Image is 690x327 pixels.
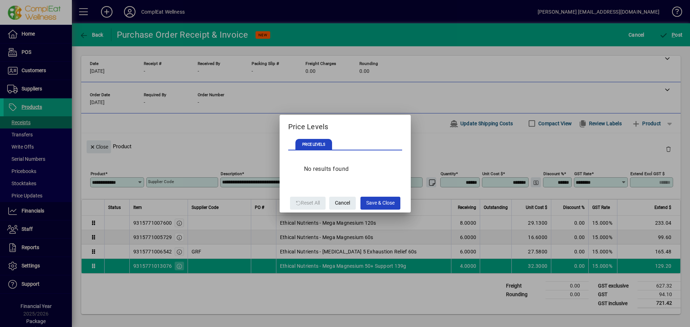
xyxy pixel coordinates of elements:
span: Save & Close [366,197,395,209]
span: PRICE LEVELS [295,139,332,150]
button: Save & Close [360,197,400,210]
h2: Price Levels [280,115,411,136]
button: Cancel [329,197,356,210]
span: Cancel [335,197,350,209]
div: No results found [297,158,356,181]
